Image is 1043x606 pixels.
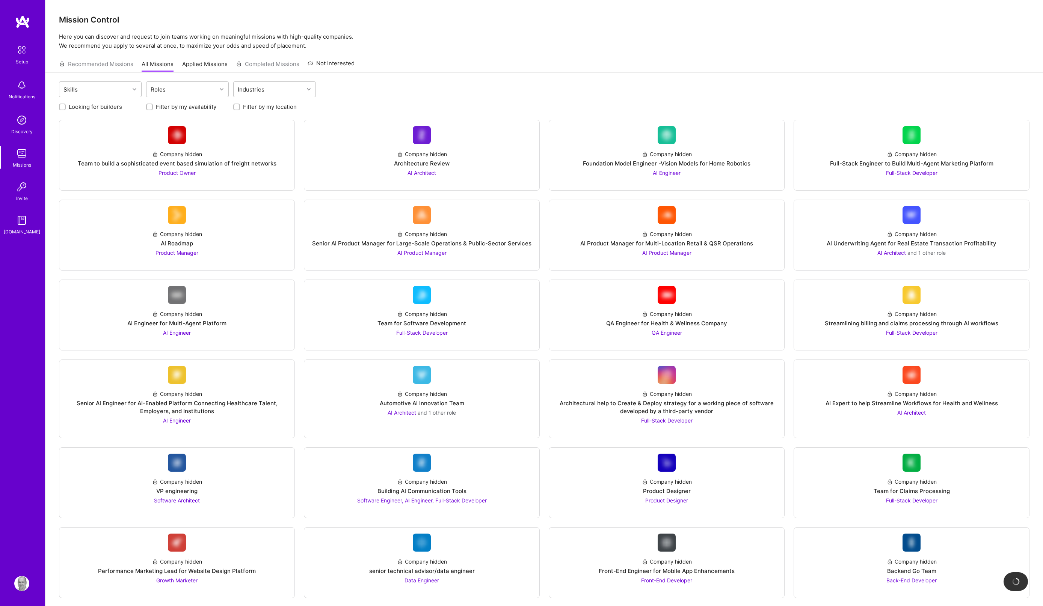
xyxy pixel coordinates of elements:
[158,170,196,176] span: Product Owner
[658,286,676,304] img: Company Logo
[887,390,937,398] div: Company hidden
[377,319,466,327] div: Team for Software Development
[13,161,31,169] div: Missions
[800,206,1023,264] a: Company LogoCompany hiddenAI Underwriting Agent for Real Estate Transaction ProfitabilityAI Archi...
[156,103,216,111] label: Filter by my availability
[168,454,186,472] img: Company Logo
[800,366,1023,432] a: Company LogoCompany hiddenAI Expert to help Streamline Workflows for Health and WellnessAI Architect
[897,409,926,416] span: AI Architect
[413,454,431,472] img: Company Logo
[903,126,921,144] img: Company Logo
[643,487,691,495] div: Product Designer
[168,366,186,384] img: Company Logo
[62,84,80,95] div: Skills
[65,366,288,432] a: Company LogoCompany hiddenSenior AI Engineer for AI-Enabled Platform Connecting Healthcare Talent...
[903,286,921,304] img: Company Logo
[220,87,223,91] i: icon Chevron
[874,487,950,495] div: Team for Claims Processing
[642,478,692,486] div: Company hidden
[4,228,40,236] div: [DOMAIN_NAME]
[658,366,676,384] img: Company Logo
[641,417,693,424] span: Full-Stack Developer
[155,250,198,256] span: Product Manager
[65,399,288,415] div: Senior AI Engineer for AI-Enabled Platform Connecting Healthcare Talent, Employers, and Institutions
[405,577,439,583] span: Data Engineer
[161,239,193,247] div: AI Roadmap
[658,126,676,144] img: Company Logo
[310,206,533,264] a: Company LogoCompany hiddenSenior AI Product Manager for Large-Scale Operations & Public-Sector Se...
[14,146,29,161] img: teamwork
[413,286,431,304] img: Company Logo
[658,534,676,552] img: Company Logo
[658,206,676,224] img: Company Logo
[658,454,676,472] img: Company Logo
[127,319,226,327] div: AI Engineer for Multi-Agent Platform
[149,84,168,95] div: Roles
[877,250,906,256] span: AI Architect
[16,194,28,202] div: Invite
[14,42,30,58] img: setup
[310,454,533,512] a: Company LogoCompany hiddenBuilding AI Communication ToolsSoftware Engineer, AI Engineer, Full-Sta...
[152,478,202,486] div: Company hidden
[65,454,288,512] a: Company LogoCompany hiddenVP engineeringSoftware Architect
[15,15,30,29] img: logo
[65,126,288,184] a: Company LogoCompany hiddenTeam to build a sophisticated event based simulation of freight network...
[98,567,256,575] div: Performance Marketing Lead for Website Design Platform
[16,58,28,66] div: Setup
[555,399,778,415] div: Architectural help to Create & Deploy strategy for a working piece of software developed by a thi...
[653,170,681,176] span: AI Engineer
[163,329,191,336] span: AI Engineer
[168,534,186,552] img: Company Logo
[826,399,998,407] div: AI Expert to help Streamline Workflows for Health and Wellness
[903,366,921,384] img: Company Logo
[388,409,416,416] span: AI Architect
[65,206,288,264] a: Company LogoCompany hiddenAI RoadmapProduct Manager
[163,417,191,424] span: AI Engineer
[133,87,136,91] i: icon Chevron
[800,286,1023,344] a: Company LogoCompany hiddenStreamlining billing and claims processing through AI workflowsFull-Sta...
[887,310,937,318] div: Company hidden
[308,59,355,72] a: Not Interested
[312,239,531,247] div: Senior AI Product Manager for Large-Scale Operations & Public-Sector Services
[886,497,937,504] span: Full-Stack Developer
[397,558,447,565] div: Company hidden
[397,478,447,486] div: Company hidden
[580,239,753,247] div: AI Product Manager for Multi-Location Retail & QSR Operations
[413,366,431,384] img: Company Logo
[380,399,464,407] div: Automotive AI Innovation Team
[413,206,431,224] img: Company Logo
[65,534,288,592] a: Company LogoCompany hiddenPerformance Marketing Lead for Website Design PlatformGrowth Marketer
[903,454,921,472] img: Company Logo
[397,310,447,318] div: Company hidden
[599,567,735,575] div: Front-End Engineer for Mobile App Enhancements
[357,497,487,504] span: Software Engineer, AI Engineer, Full-Stack Developer
[69,103,122,111] label: Looking for builders
[397,150,447,158] div: Company hidden
[413,534,431,552] img: Company Logo
[310,534,533,592] a: Company LogoCompany hiddensenior technical advisor/data engineerData Engineer
[642,250,691,256] span: AI Product Manager
[887,230,937,238] div: Company hidden
[396,329,448,336] span: Full-Stack Developer
[310,126,533,184] a: Company LogoCompany hiddenArchitecture ReviewAI Architect
[14,78,29,93] img: bell
[14,179,29,194] img: Invite
[152,310,202,318] div: Company hidden
[168,286,186,304] img: Company Logo
[886,170,937,176] span: Full-Stack Developer
[555,534,778,592] a: Company LogoCompany hiddenFront-End Engineer for Mobile App EnhancementsFront-End Developer
[59,15,1029,24] h3: Mission Control
[645,497,688,504] span: Product Designer
[825,319,998,327] div: Streamlining billing and claims processing through AI workflows
[827,239,996,247] div: AI Underwriting Agent for Real Estate Transaction Profitability
[154,497,200,504] span: Software Architect
[78,159,276,167] div: Team to build a sophisticated event based simulation of freight networks
[394,159,450,167] div: Architecture Review
[887,567,936,575] div: Backend Go Team
[236,84,266,95] div: Industries
[12,576,31,591] a: User Avatar
[11,128,33,135] div: Discovery
[907,250,946,256] span: and 1 other role
[168,206,186,224] img: Company Logo
[886,577,937,583] span: Back-End Developer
